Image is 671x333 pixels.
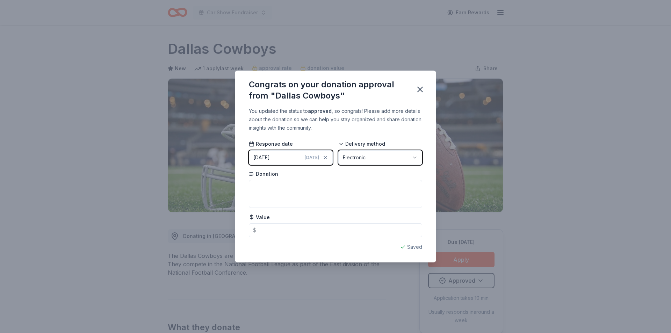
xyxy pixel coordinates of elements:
[338,140,385,147] span: Delivery method
[305,155,319,160] span: [DATE]
[308,108,332,114] b: approved
[249,79,407,101] div: Congrats on your donation approval from "Dallas Cowboys"
[249,171,278,178] span: Donation
[249,150,333,165] button: [DATE][DATE]
[249,107,422,132] div: You updated the status to , so congrats! Please add more details about the donation so we can hel...
[253,153,270,162] div: [DATE]
[249,214,270,221] span: Value
[249,140,293,147] span: Response date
